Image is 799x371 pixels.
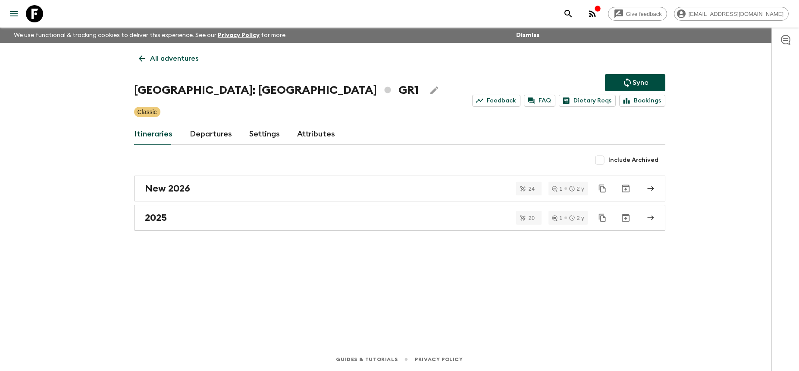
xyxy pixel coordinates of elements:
a: Give feedback [608,7,667,21]
button: Duplicate [595,210,610,226]
div: 2 y [569,186,584,192]
a: Dietary Reqs [559,95,616,107]
a: Departures [190,124,232,145]
p: We use functional & tracking cookies to deliver this experience. See our for more. [10,28,290,43]
h2: New 2026 [145,183,190,194]
div: 1 [552,186,562,192]
a: All adventures [134,50,203,67]
button: Sync adventure departures to the booking engine [605,74,665,91]
button: Duplicate [595,181,610,196]
button: Archive [617,209,634,226]
div: 2 y [569,215,584,221]
span: Include Archived [608,156,658,164]
button: menu [5,5,22,22]
span: Give feedback [621,11,667,17]
p: Sync [633,77,648,88]
button: Edit Adventure Title [426,82,443,99]
a: Privacy Policy [415,355,463,364]
button: Archive [617,180,634,197]
span: 20 [523,215,539,221]
a: Settings [249,124,280,145]
span: 24 [523,186,539,192]
a: Itineraries [134,124,172,145]
a: Guides & Tutorials [336,355,398,364]
div: [EMAIL_ADDRESS][DOMAIN_NAME] [674,7,789,21]
a: Privacy Policy [218,32,260,38]
a: New 2026 [134,176,665,201]
a: Bookings [619,95,665,107]
a: Feedback [472,95,520,107]
span: [EMAIL_ADDRESS][DOMAIN_NAME] [684,11,788,17]
div: 1 [552,215,562,221]
p: Classic [138,108,157,116]
button: search adventures [560,5,577,22]
a: 2025 [134,205,665,231]
a: Attributes [297,124,335,145]
h1: [GEOGRAPHIC_DATA]: [GEOGRAPHIC_DATA] GR1 [134,82,419,99]
p: All adventures [150,53,198,64]
button: Dismiss [514,29,542,41]
a: FAQ [524,95,555,107]
h2: 2025 [145,212,167,223]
